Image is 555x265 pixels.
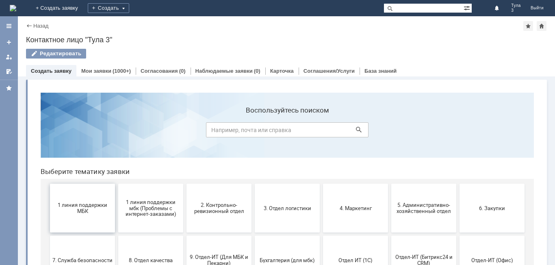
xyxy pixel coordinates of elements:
span: не актуален [291,223,351,229]
a: Карточка [270,68,294,74]
a: Создать заявку [31,68,72,74]
a: Назад [33,23,48,29]
button: 1 линия поддержки мбк (Проблемы с интернет-заказами) [84,98,149,146]
button: Это соглашение не активно! [152,202,217,250]
div: (0) [179,68,186,74]
a: Согласования [141,68,178,74]
button: Финансовый отдел [16,202,81,250]
span: 2. Контрольно-ревизионный отдел [155,116,215,128]
button: Бухгалтерия (для мбк) [221,150,286,198]
div: Сделать домашней страницей [537,21,546,31]
span: Это соглашение не активно! [155,220,215,232]
a: Мои заявки [2,50,15,63]
button: 5. Административно-хозяйственный отдел [357,98,422,146]
span: 8. Отдел качества [87,171,147,177]
button: 2. Контрольно-ревизионный отдел [152,98,217,146]
a: Наблюдаемые заявки [195,68,253,74]
label: Воспользуйтесь поиском [172,20,334,28]
div: Добавить в избранное [523,21,533,31]
a: Перейти на домашнюю страницу [10,5,16,11]
button: [PERSON_NAME]. Услуги ИТ для МБК (оформляет L1) [221,202,286,250]
span: 7. Служба безопасности [18,171,78,177]
button: Отдел-ИТ (Битрикс24 и CRM) [357,150,422,198]
button: 1 линия поддержки МБК [16,98,81,146]
span: 1 линия поддержки мбк (Проблемы с интернет-заказами) [87,113,147,131]
span: Отдел ИТ (1С) [291,171,351,177]
button: Отдел-ИТ (Офис) [425,150,490,198]
button: Франчайзинг [84,202,149,250]
span: Бухгалтерия (для мбк) [223,171,283,177]
a: База знаний [364,68,397,74]
input: Например, почта или справка [172,36,334,51]
span: 9. Отдел-ИТ (Для МБК и Пекарни) [155,168,215,180]
button: 6. Закупки [425,98,490,146]
div: Создать [88,3,129,13]
button: 3. Отдел логистики [221,98,286,146]
span: 3. Отдел логистики [223,119,283,125]
span: 6. Закупки [428,119,488,125]
span: 3 [511,8,521,13]
img: logo [10,5,16,11]
span: 4. Маркетинг [291,119,351,125]
span: [PERSON_NAME]. Услуги ИТ для МБК (оформляет L1) [223,217,283,235]
a: Мои согласования [2,65,15,78]
button: не актуален [289,202,354,250]
header: Выберите тематику заявки [7,81,500,89]
span: 1 линия поддержки МБК [18,116,78,128]
span: Расширенный поиск [464,4,472,11]
a: Соглашения/Услуги [304,68,355,74]
span: Отдел-ИТ (Битрикс24 и CRM) [360,168,420,180]
button: 7. Служба безопасности [16,150,81,198]
span: Финансовый отдел [18,223,78,229]
button: Отдел ИТ (1С) [289,150,354,198]
button: 8. Отдел качества [84,150,149,198]
div: (1000+) [113,68,131,74]
button: 9. Отдел-ИТ (Для МБК и Пекарни) [152,150,217,198]
div: Контактное лицо "Тула 3" [26,36,547,44]
button: 4. Маркетинг [289,98,354,146]
div: (0) [254,68,260,74]
span: 5. Административно-хозяйственный отдел [360,116,420,128]
span: Тула [511,3,521,8]
span: Отдел-ИТ (Офис) [428,171,488,177]
a: Мои заявки [81,68,111,74]
span: Франчайзинг [87,223,147,229]
a: Создать заявку [2,36,15,49]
